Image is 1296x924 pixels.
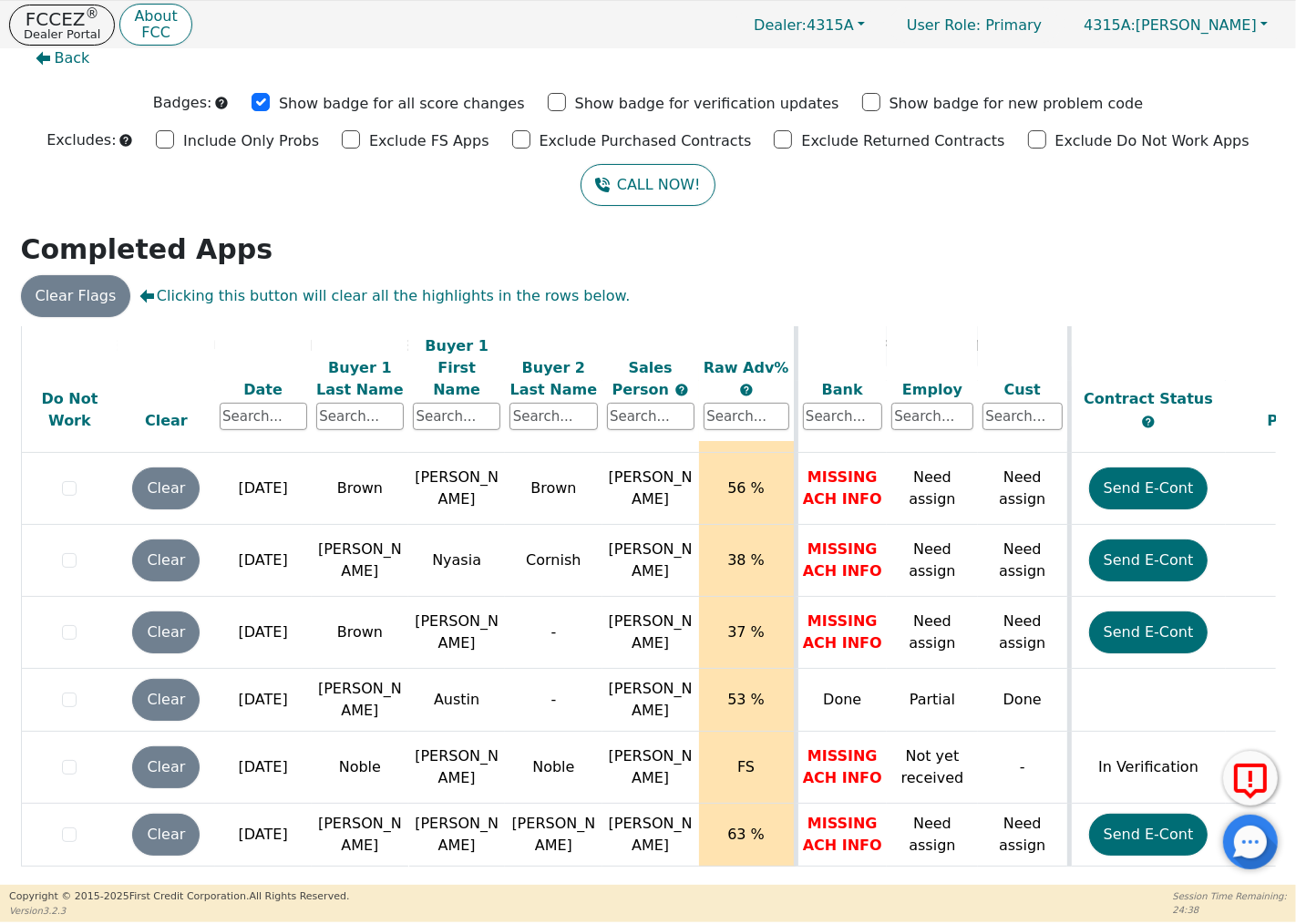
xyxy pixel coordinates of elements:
span: [PERSON_NAME] [1084,16,1257,34]
span: Back [55,47,90,69]
button: FCCEZ®Dealer Portal [9,5,115,46]
td: Not yet received [887,732,978,804]
p: Show badge for new problem code [890,93,1144,115]
div: Date [220,378,307,400]
td: Need assign [978,525,1069,597]
td: Need assign [887,804,978,867]
p: Badges: [153,92,212,114]
input: Search... [803,403,883,430]
p: Version 3.2.3 [9,904,349,918]
input: Search... [982,403,1063,430]
p: Excludes: [46,129,116,151]
button: Clear [132,539,200,581]
button: Back [21,37,105,79]
button: Send E-Cont [1089,611,1209,653]
td: [PERSON_NAME] [408,597,505,669]
input: Search... [413,403,500,430]
p: 24:38 [1173,903,1287,917]
p: Include Only Probs [183,130,319,152]
span: Dealer: [754,16,807,34]
td: [PERSON_NAME] [312,804,408,867]
div: Buyer 2 Last Name [509,356,597,400]
span: 38 % [727,551,765,569]
td: [PERSON_NAME] [312,669,408,732]
p: Exclude Purchased Contracts [540,130,752,152]
td: Noble [505,732,602,804]
span: 63 % [727,826,765,843]
p: Primary [889,7,1060,43]
td: Austin [408,669,505,732]
span: [PERSON_NAME] [609,680,693,719]
a: AboutFCC [119,4,191,46]
td: Need assign [887,525,978,597]
span: User Role : [907,16,981,34]
p: About [134,9,177,24]
input: Search... [316,403,404,430]
strong: Completed Apps [21,233,273,265]
td: [PERSON_NAME] [408,453,505,525]
td: [PERSON_NAME] [408,732,505,804]
div: Bank [803,378,883,400]
td: MISSING ACH INFO [796,453,887,525]
td: Nyasia [408,525,505,597]
td: MISSING ACH INFO [796,525,887,597]
p: Exclude Do Not Work Apps [1055,130,1250,152]
td: [DATE] [215,669,312,732]
td: Need assign [978,804,1069,867]
td: Partial [887,669,978,732]
span: 4315A: [1084,16,1136,34]
p: Exclude FS Apps [369,130,489,152]
a: Dealer:4315A [735,11,884,39]
td: Need assign [978,597,1069,669]
span: [PERSON_NAME] [609,612,693,652]
td: MISSING ACH INFO [796,732,887,804]
div: Do Not Work [26,388,114,432]
button: Clear [132,746,200,788]
button: Send E-Cont [1089,814,1209,856]
td: MISSING ACH INFO [796,597,887,669]
td: - [505,669,602,732]
td: Noble [312,732,408,804]
input: Search... [607,403,694,430]
td: MISSING ACH INFO [796,804,887,867]
button: Clear [132,679,200,721]
span: [PERSON_NAME] [609,747,693,786]
td: [PERSON_NAME] [312,525,408,597]
td: [DATE] [215,597,312,669]
button: Clear [132,467,200,509]
span: 53 % [727,691,765,708]
div: Cust [982,378,1063,400]
input: Search... [891,403,973,430]
p: Copyright © 2015- 2025 First Credit Corporation. [9,889,349,905]
span: [PERSON_NAME] [609,540,693,580]
td: Cornish [505,525,602,597]
div: Buyer 1 First Name [413,334,500,400]
td: - [505,597,602,669]
span: 37 % [727,623,765,641]
p: Session Time Remaining: [1173,889,1287,903]
button: 4315A:[PERSON_NAME] [1065,11,1287,39]
td: [PERSON_NAME] [408,804,505,867]
span: Raw Adv% [704,358,789,375]
td: Brown [312,453,408,525]
td: [DATE] [215,804,312,867]
button: Clear [132,611,200,653]
span: All Rights Reserved. [249,890,349,902]
td: In Verification [1069,732,1226,804]
div: Buyer 1 Last Name [316,356,404,400]
span: 56 % [727,479,765,497]
p: Exclude Returned Contracts [801,130,1004,152]
input: Search... [704,403,789,430]
p: FCC [134,26,177,40]
button: Report Error to FCC [1223,751,1278,806]
td: [DATE] [215,525,312,597]
sup: ® [86,5,99,22]
p: Dealer Portal [24,28,100,40]
span: [PERSON_NAME] [609,815,693,854]
td: [DATE] [215,732,312,804]
td: Need assign [978,453,1069,525]
button: CALL NOW! [581,164,715,206]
